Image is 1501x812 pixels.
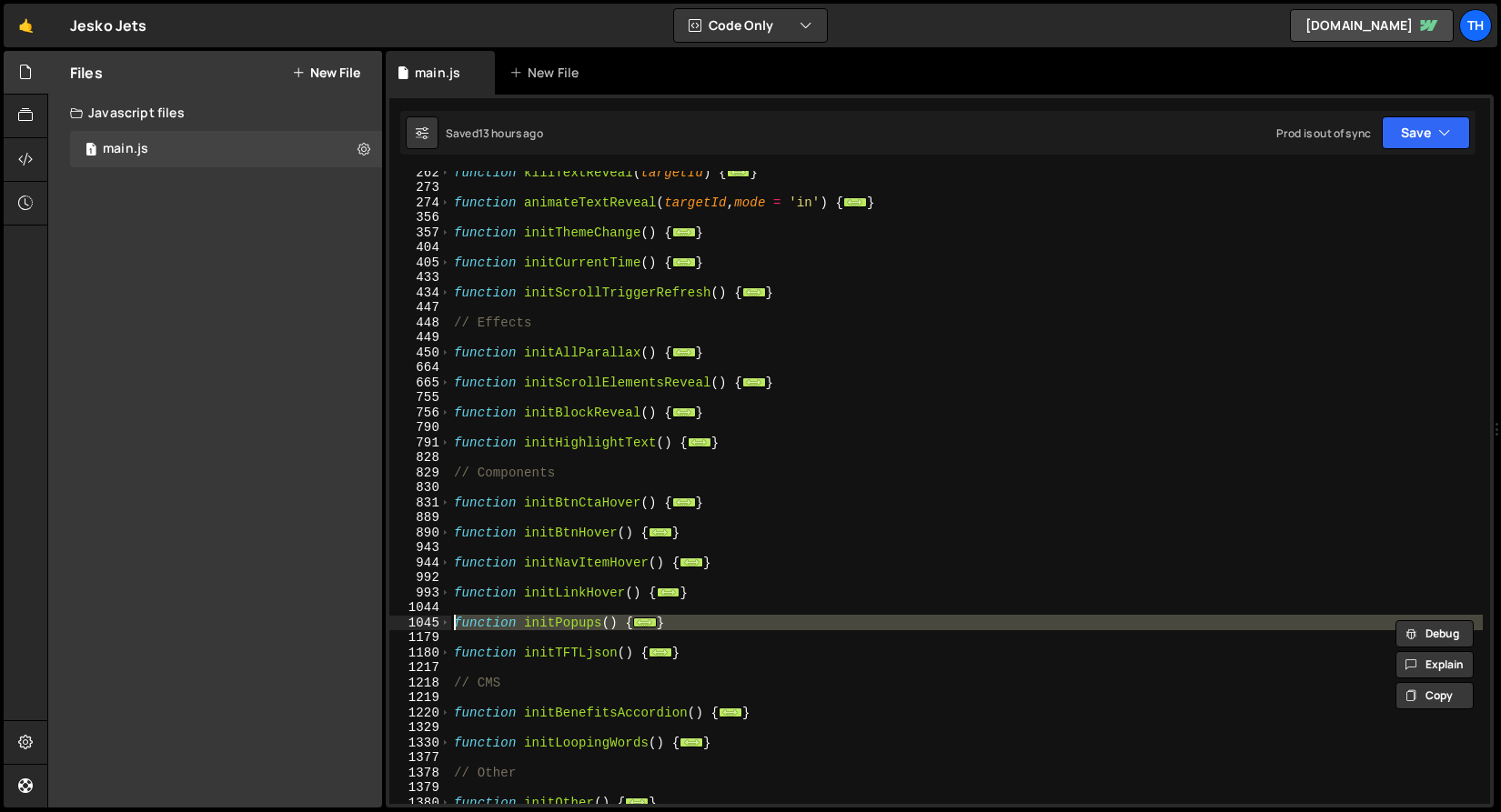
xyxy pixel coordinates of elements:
div: 356 [389,210,451,226]
div: 450 [389,346,451,361]
span: ... [843,196,867,206]
span: ... [672,346,696,356]
button: New File [292,65,360,80]
div: 13 hours ago [479,125,543,141]
div: 1045 [389,616,451,631]
span: ... [672,406,696,416]
div: main.js [103,141,148,157]
div: New File [509,64,586,82]
div: 829 [389,466,451,481]
span: ... [649,526,672,536]
button: Copy [1395,682,1474,709]
div: 1378 [389,766,451,781]
button: Explain [1395,651,1474,678]
div: main.js [415,64,460,82]
div: 755 [389,390,451,406]
span: ... [649,647,672,657]
a: [DOMAIN_NAME] [1290,9,1454,42]
button: Save [1382,116,1470,149]
span: ... [688,436,711,446]
a: 🤙 [4,4,48,47]
span: ... [633,617,657,627]
div: 447 [389,300,451,316]
div: 448 [389,316,451,331]
div: Saved [446,125,543,141]
div: 1217 [389,660,451,676]
div: 992 [389,570,451,586]
div: 889 [389,510,451,526]
div: 664 [389,360,451,376]
div: 790 [389,420,451,436]
div: 357 [389,226,451,241]
div: 1219 [389,690,451,706]
div: 273 [389,180,451,195]
a: Th [1459,9,1492,42]
div: 449 [389,330,451,346]
div: 828 [389,450,451,466]
div: 1180 [389,646,451,661]
button: Code Only [674,9,827,42]
span: ... [657,586,680,596]
div: Javascript files [48,95,382,131]
div: 1179 [389,630,451,646]
span: 1 [86,144,96,158]
button: Debug [1395,620,1474,647]
div: 830 [389,480,451,496]
span: ... [680,556,704,566]
span: ... [727,166,750,176]
div: 1380 [389,796,451,811]
div: 433 [389,270,451,286]
div: 831 [389,496,451,511]
span: ... [719,707,742,717]
div: 665 [389,376,451,391]
span: ... [672,256,696,266]
div: 434 [389,286,451,301]
span: ... [626,797,650,807]
span: ... [680,737,704,747]
div: 16759/45776.js [70,131,382,167]
div: 944 [389,556,451,571]
div: Prod is out of sync [1276,125,1371,141]
span: ... [742,286,766,296]
div: 1220 [389,706,451,721]
div: 404 [389,240,451,256]
div: 1379 [389,780,451,796]
span: ... [672,226,696,236]
div: 1329 [389,720,451,736]
div: 791 [389,436,451,451]
div: 890 [389,526,451,541]
div: 943 [389,540,451,556]
div: 1377 [389,750,451,766]
div: Jesko Jets [70,15,147,36]
span: ... [672,496,696,506]
h2: Files [70,63,103,83]
div: 262 [389,165,451,181]
div: 993 [389,586,451,601]
div: 1330 [389,736,451,751]
div: 405 [389,256,451,271]
div: 1044 [389,600,451,616]
div: 274 [389,195,451,211]
div: 1218 [389,676,451,691]
div: 756 [389,406,451,421]
span: ... [742,376,766,386]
